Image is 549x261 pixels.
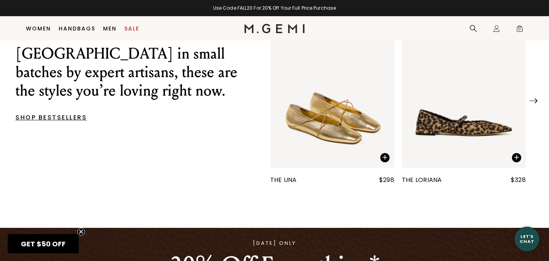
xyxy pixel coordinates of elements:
img: Next Arrow [530,98,537,103]
a: Sale [124,25,139,32]
span: 0 [516,26,524,34]
a: Men [103,25,117,32]
div: $328 [511,175,526,185]
img: The Una [270,3,394,168]
p: Handcrafted in [GEOGRAPHIC_DATA] in small batches by expert artisans, these are the styles you’re... [15,26,247,100]
a: Women [26,25,51,32]
div: The Una [270,175,297,185]
div: 1 / 25 [255,3,541,185]
p: [DATE] ONLY [169,239,380,247]
button: Close teaser [77,228,85,236]
div: The Loriana [402,175,442,185]
p: SHOP BESTSELLERS [15,115,247,120]
img: The Loriana [402,3,526,168]
div: GET $50 OFFClose teaser [8,234,79,253]
img: M.Gemi [244,24,305,33]
a: The Loriana The Loriana$328 [402,3,526,185]
div: $298 [379,175,394,185]
a: Handbags [59,25,95,32]
a: The Una The Una$298 [270,3,394,185]
div: Let's Chat [515,234,539,244]
span: GET $50 OFF [21,239,66,249]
